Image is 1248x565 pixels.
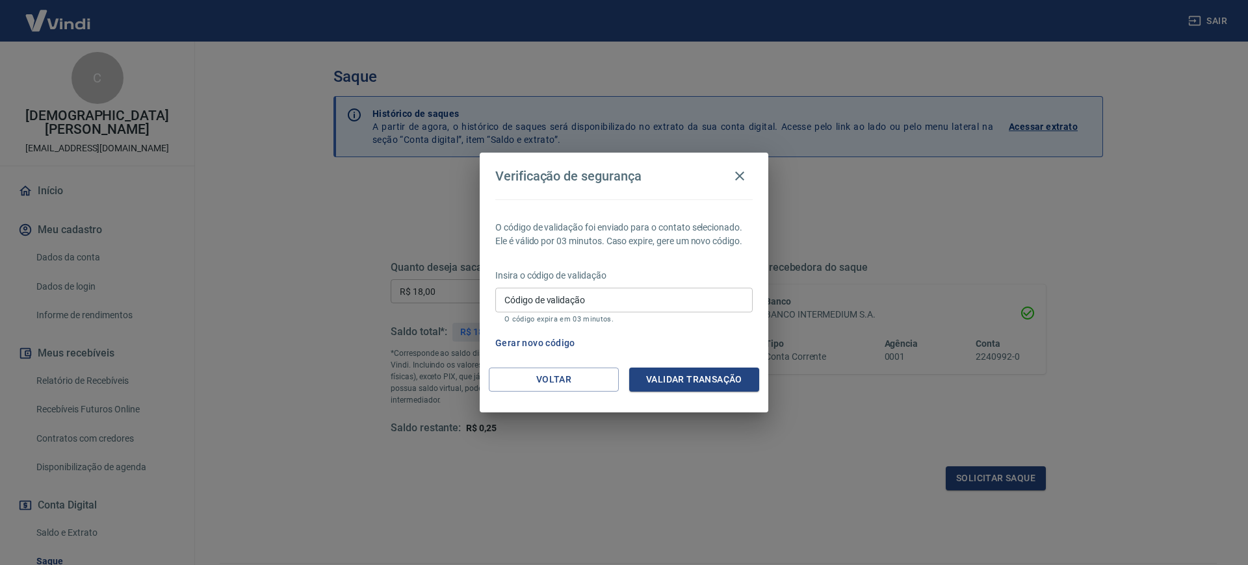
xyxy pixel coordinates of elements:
[504,315,744,323] p: O código expira em 03 minutos.
[489,368,619,392] button: Voltar
[629,368,759,392] button: Validar transação
[495,168,642,184] h4: Verificação de segurança
[490,331,580,355] button: Gerar novo código
[495,269,753,282] p: Insira o código de validação
[495,221,753,248] p: O código de validação foi enviado para o contato selecionado. Ele é válido por 03 minutos. Caso e...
